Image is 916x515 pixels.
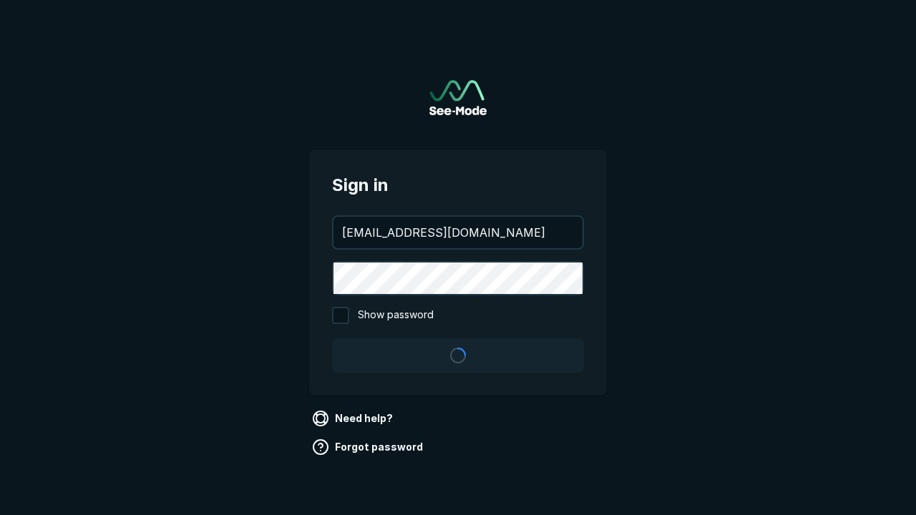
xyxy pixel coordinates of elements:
img: See-Mode Logo [429,80,487,115]
input: your@email.com [333,217,583,248]
span: Show password [358,307,434,324]
a: Go to sign in [429,80,487,115]
a: Need help? [309,407,399,430]
span: Sign in [332,172,584,198]
a: Forgot password [309,436,429,458]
